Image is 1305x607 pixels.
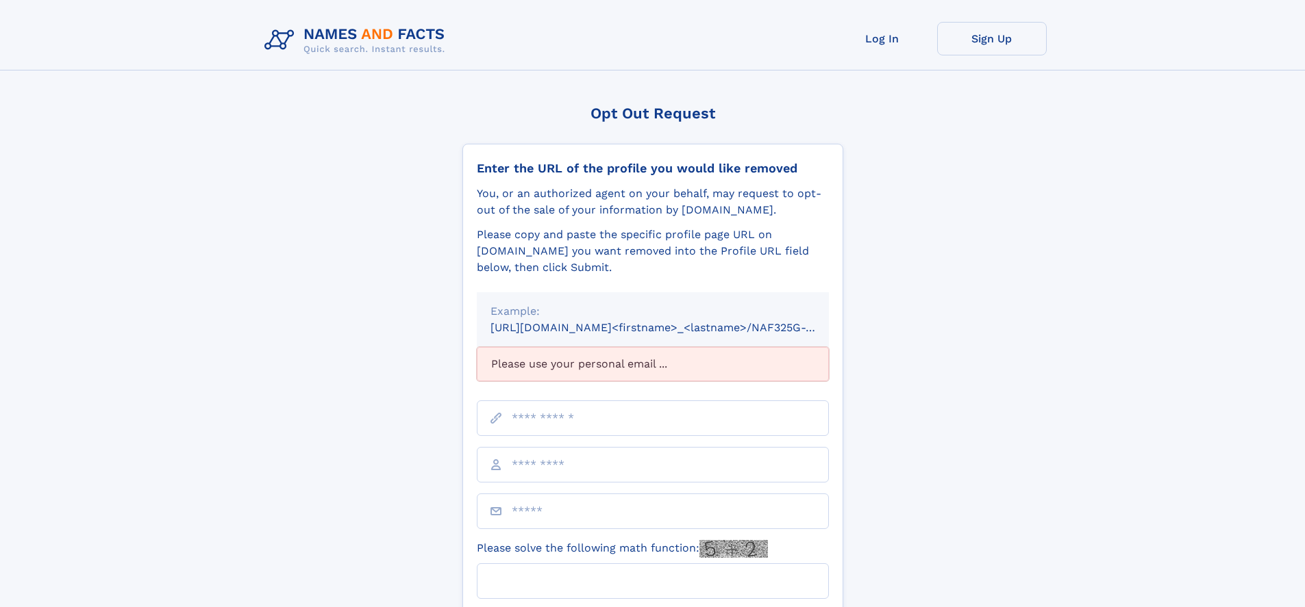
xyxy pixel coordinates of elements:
div: Opt Out Request [462,105,843,122]
div: Please use your personal email ... [477,347,829,381]
div: Enter the URL of the profile you would like removed [477,161,829,176]
a: Sign Up [937,22,1047,55]
div: Please copy and paste the specific profile page URL on [DOMAIN_NAME] you want removed into the Pr... [477,227,829,276]
a: Log In [828,22,937,55]
div: You, or an authorized agent on your behalf, may request to opt-out of the sale of your informatio... [477,185,829,218]
img: Logo Names and Facts [259,22,456,59]
div: Example: [490,303,815,320]
small: [URL][DOMAIN_NAME]<firstname>_<lastname>/NAF325G-xxxxxxxx [490,321,855,334]
label: Please solve the following math function: [477,540,768,558]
